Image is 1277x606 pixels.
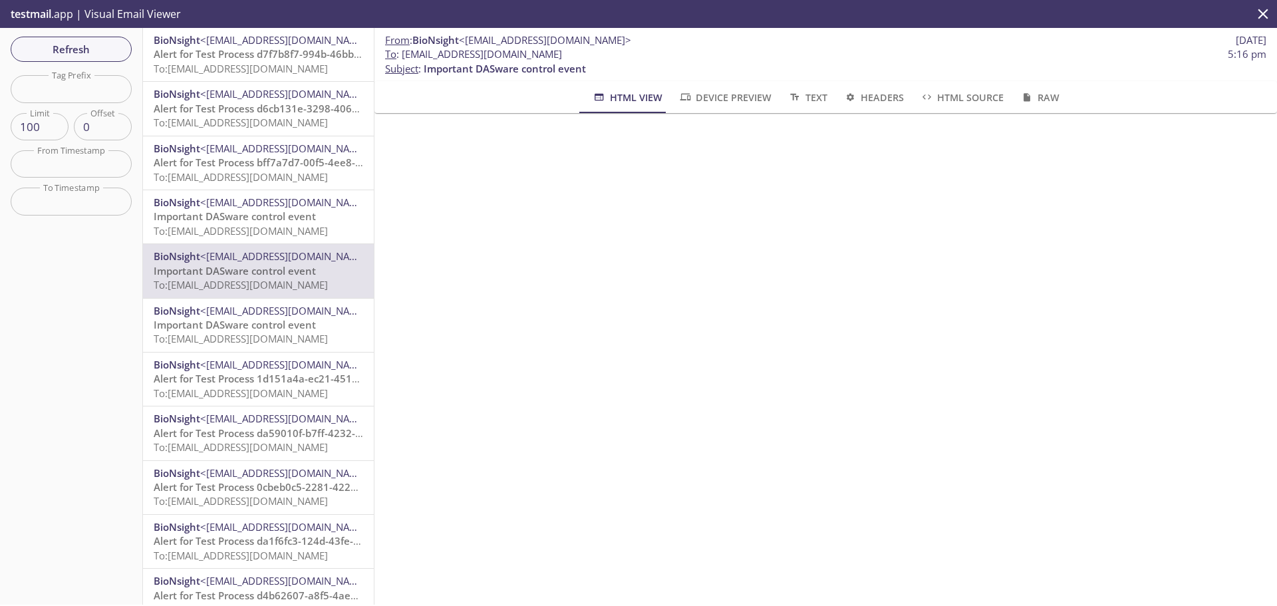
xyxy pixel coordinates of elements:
span: Text [787,89,827,106]
span: BioNsight [154,33,200,47]
span: : [385,33,631,47]
span: Headers [843,89,904,106]
span: Alert for Test Process da1f6fc3-124d-43fe-b9e5-e3827aac78ac grace period=90 [154,534,529,547]
span: Important DASware control event [154,210,316,223]
span: To: [EMAIL_ADDRESS][DOMAIN_NAME] [154,224,328,237]
span: <[EMAIL_ADDRESS][DOMAIN_NAME]> [200,87,372,100]
span: Alert for Test Process da59010f-b7ff-4232-9099-7c14dc87777a grace period=90 [154,426,531,440]
span: To: [EMAIL_ADDRESS][DOMAIN_NAME] [154,440,328,454]
span: To: [EMAIL_ADDRESS][DOMAIN_NAME] [154,62,328,75]
span: Alert for Test Process 1d151a4a-ec21-4512-8335-1d3e2bd990a9 grace period=0 [154,372,534,385]
span: : [EMAIL_ADDRESS][DOMAIN_NAME] [385,47,562,61]
span: To [385,47,396,61]
div: BioNsight<[EMAIL_ADDRESS][DOMAIN_NAME]>Alert for Test Process d6cb131e-3298-406e-a44c-3c7a8bd6451... [143,82,374,135]
span: BioNsight [154,304,200,317]
span: BioNsight [154,520,200,533]
div: BioNsight<[EMAIL_ADDRESS][DOMAIN_NAME]>Alert for Test Process bff7a7d7-00f5-4ee8-acc3-09e83b46ef8... [143,136,374,190]
div: BioNsight<[EMAIL_ADDRESS][DOMAIN_NAME]>Alert for Test Process da59010f-b7ff-4232-9099-7c14dc87777... [143,406,374,460]
span: Alert for Test Process d6cb131e-3298-406e-a44c-3c7a8bd6451a grace period=0 [154,102,531,115]
span: BioNsight [154,574,200,587]
div: BioNsight<[EMAIL_ADDRESS][DOMAIN_NAME]>Important DASware control eventTo:[EMAIL_ADDRESS][DOMAIN_N... [143,244,374,297]
div: BioNsight<[EMAIL_ADDRESS][DOMAIN_NAME]>Alert for Test Process da1f6fc3-124d-43fe-b9e5-e3827aac78a... [143,515,374,568]
span: Alert for Test Process d4b62607-a8f5-4ae6-b0ae-3ab64803e3cc grace period=0 [154,589,530,602]
div: BioNsight<[EMAIL_ADDRESS][DOMAIN_NAME]>Alert for Test Process 1d151a4a-ec21-4512-8335-1d3e2bd990a... [143,353,374,406]
span: BioNsight [154,466,200,480]
span: To: [EMAIL_ADDRESS][DOMAIN_NAME] [154,116,328,129]
span: HTML View [592,89,662,106]
span: 5:16 pm [1228,47,1266,61]
div: BioNsight<[EMAIL_ADDRESS][DOMAIN_NAME]>Important DASware control eventTo:[EMAIL_ADDRESS][DOMAIN_N... [143,299,374,352]
span: <[EMAIL_ADDRESS][DOMAIN_NAME]> [200,249,372,263]
span: To: [EMAIL_ADDRESS][DOMAIN_NAME] [154,549,328,562]
span: BioNsight [412,33,459,47]
span: Important DASware control event [424,62,586,75]
span: To: [EMAIL_ADDRESS][DOMAIN_NAME] [154,332,328,345]
div: BioNsight<[EMAIL_ADDRESS][DOMAIN_NAME]>Alert for Test Process d7f7b8f7-994b-46bb-befb-a4e05a6a683... [143,28,374,81]
div: BioNsight<[EMAIL_ADDRESS][DOMAIN_NAME]>Important DASware control eventTo:[EMAIL_ADDRESS][DOMAIN_N... [143,190,374,243]
span: Important DASware control event [154,264,316,277]
span: BioNsight [154,87,200,100]
span: <[EMAIL_ADDRESS][DOMAIN_NAME]> [200,33,372,47]
span: <[EMAIL_ADDRESS][DOMAIN_NAME]> [200,142,372,155]
span: To: [EMAIL_ADDRESS][DOMAIN_NAME] [154,386,328,400]
span: Subject [385,62,418,75]
span: <[EMAIL_ADDRESS][DOMAIN_NAME]> [200,412,372,425]
span: <[EMAIL_ADDRESS][DOMAIN_NAME]> [200,466,372,480]
span: Important DASware control event [154,318,316,331]
button: Refresh [11,37,132,62]
span: To: [EMAIL_ADDRESS][DOMAIN_NAME] [154,170,328,184]
span: Device Preview [678,89,772,106]
span: Raw [1020,89,1059,106]
span: Alert for Test Process bff7a7d7-00f5-4ee8-acc3-09e83b46ef8e grace period=90 [154,156,529,169]
span: BioNsight [154,142,200,155]
span: [DATE] [1236,33,1266,47]
span: Refresh [21,41,121,58]
span: BioNsight [154,196,200,209]
div: BioNsight<[EMAIL_ADDRESS][DOMAIN_NAME]>Alert for Test Process 0cbeb0c5-2281-4228-b9f0-fae2274804b... [143,461,374,514]
span: BioNsight [154,358,200,371]
span: <[EMAIL_ADDRESS][DOMAIN_NAME]> [200,574,372,587]
span: To: [EMAIL_ADDRESS][DOMAIN_NAME] [154,494,328,508]
span: <[EMAIL_ADDRESS][DOMAIN_NAME]> [200,196,372,209]
span: <[EMAIL_ADDRESS][DOMAIN_NAME]> [200,304,372,317]
span: BioNsight [154,412,200,425]
span: From [385,33,410,47]
span: Alert for Test Process 0cbeb0c5-2281-4228-b9f0-fae2274804b2 grace period=0 [154,480,527,494]
span: <[EMAIL_ADDRESS][DOMAIN_NAME]> [459,33,631,47]
p: : [385,47,1266,76]
span: Alert for Test Process d7f7b8f7-994b-46bb-befb-a4e05a6a683f grace period=90 [154,47,531,61]
span: BioNsight [154,249,200,263]
span: testmail [11,7,51,21]
span: <[EMAIL_ADDRESS][DOMAIN_NAME]> [200,520,372,533]
span: To: [EMAIL_ADDRESS][DOMAIN_NAME] [154,278,328,291]
span: HTML Source [920,89,1004,106]
span: <[EMAIL_ADDRESS][DOMAIN_NAME]> [200,358,372,371]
